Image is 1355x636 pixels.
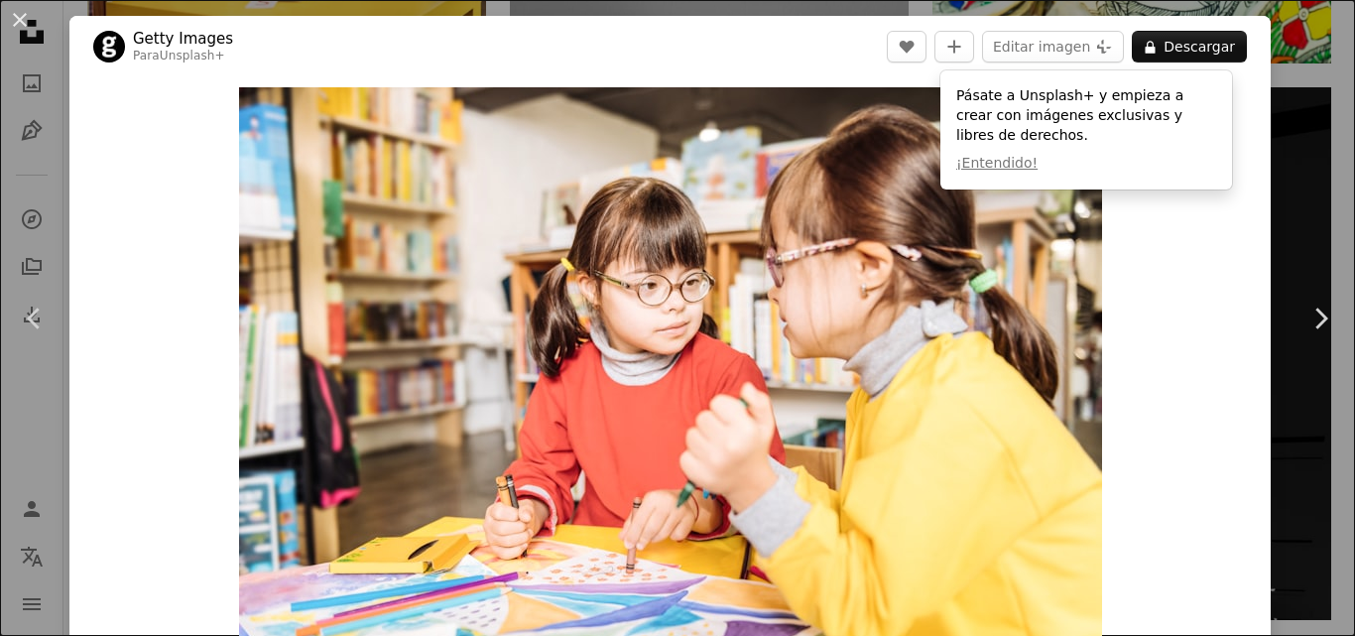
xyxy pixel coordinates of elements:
[160,49,225,63] a: Unsplash+
[934,31,974,63] button: Añade a la colección
[133,49,233,64] div: Para
[982,31,1124,63] button: Editar imagen
[1286,223,1355,414] a: Siguiente
[940,70,1232,190] div: Pásate a Unsplash+ y empieza a crear con imágenes exclusivas y libres de derechos.
[887,31,926,63] button: Me gusta
[133,29,233,49] a: Getty Images
[956,154,1038,174] button: ¡Entendido!
[93,31,125,63] img: Ve al perfil de Getty Images
[1132,31,1247,63] button: Descargar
